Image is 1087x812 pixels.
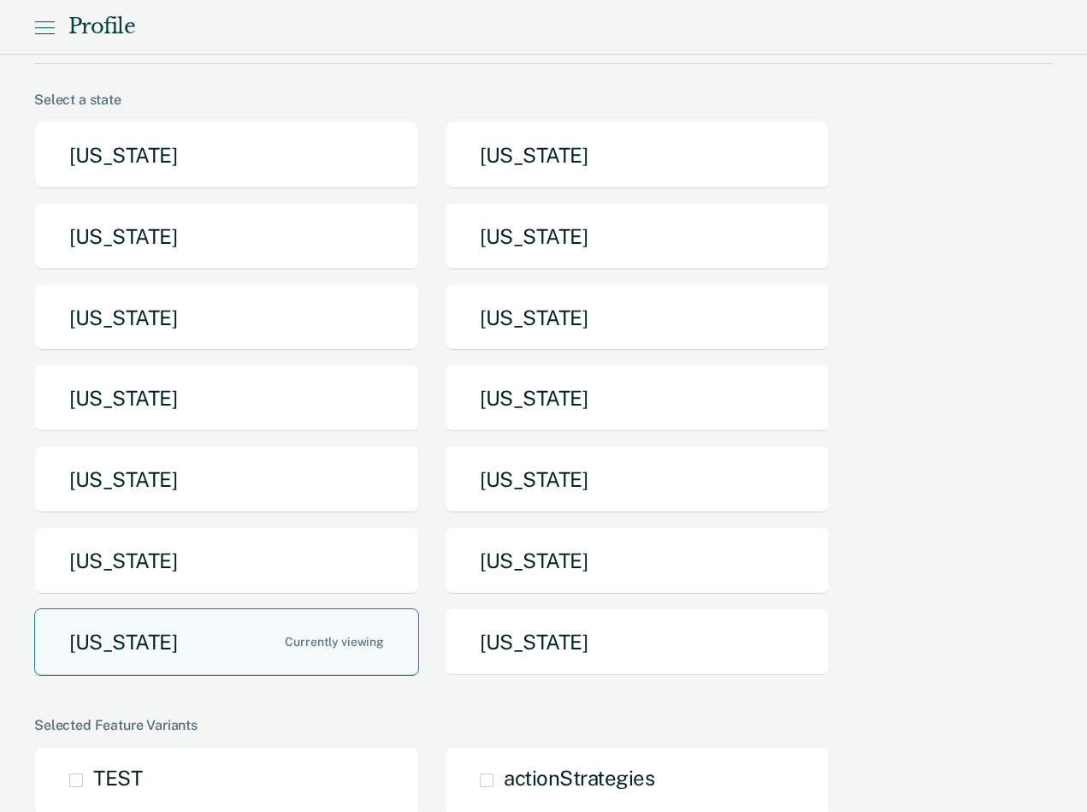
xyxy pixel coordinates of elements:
[34,717,1053,733] div: Selected Feature Variants
[445,608,830,676] button: [US_STATE]
[34,365,419,432] button: [US_STATE]
[34,203,419,270] button: [US_STATE]
[445,527,830,595] button: [US_STATE]
[68,15,135,39] div: Profile
[504,766,654,790] span: actionStrategies
[445,122,830,189] button: [US_STATE]
[34,608,419,676] button: [US_STATE]
[93,766,142,790] span: TEST
[34,122,419,189] button: [US_STATE]
[445,365,830,432] button: [US_STATE]
[445,446,830,513] button: [US_STATE]
[445,284,830,352] button: [US_STATE]
[34,284,419,352] button: [US_STATE]
[34,92,1053,108] div: Select a state
[445,203,830,270] button: [US_STATE]
[34,527,419,595] button: [US_STATE]
[34,446,419,513] button: [US_STATE]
